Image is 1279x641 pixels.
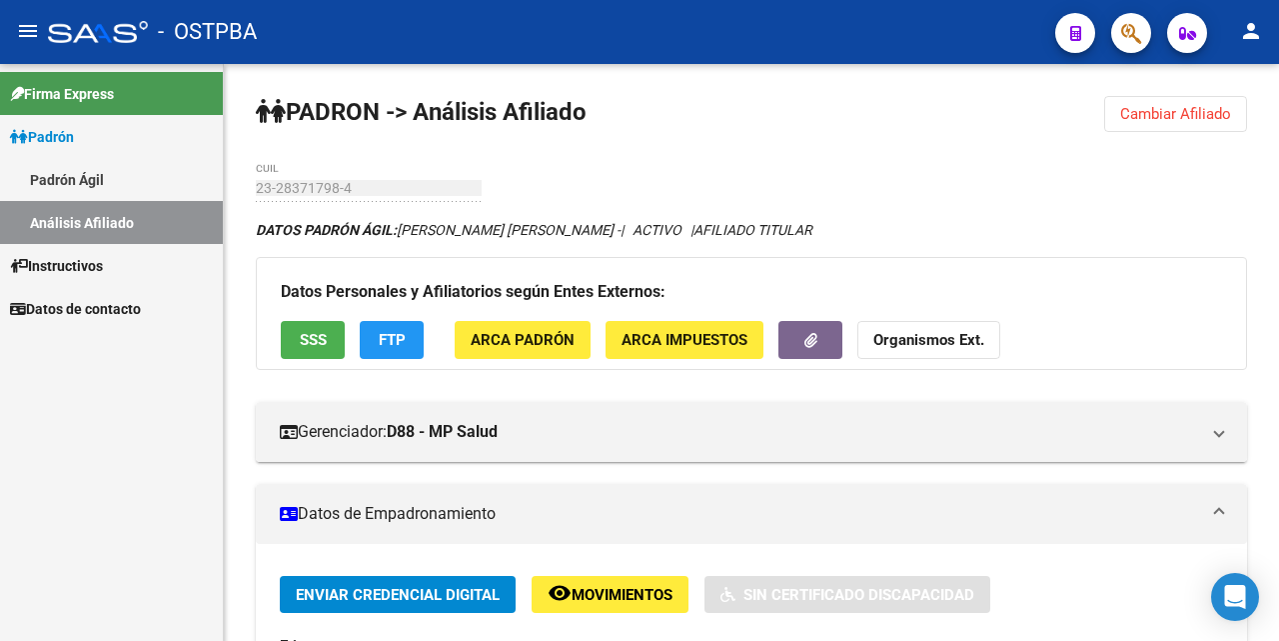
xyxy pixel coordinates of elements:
[873,332,984,350] strong: Organismos Ext.
[256,222,621,238] span: [PERSON_NAME] [PERSON_NAME] -
[622,332,747,350] span: ARCA Impuestos
[158,10,257,54] span: - OSTPBA
[360,321,424,358] button: FTP
[455,321,591,358] button: ARCA Padrón
[280,421,1199,443] mat-panel-title: Gerenciador:
[693,222,812,238] span: AFILIADO TITULAR
[281,321,345,358] button: SSS
[379,332,406,350] span: FTP
[471,332,575,350] span: ARCA Padrón
[296,586,500,604] span: Enviar Credencial Digital
[387,421,498,443] strong: D88 - MP Salud
[532,576,688,613] button: Movimientos
[16,19,40,43] mat-icon: menu
[857,321,1000,358] button: Organismos Ext.
[1211,573,1259,621] div: Open Intercom Messenger
[280,503,1199,525] mat-panel-title: Datos de Empadronamiento
[300,332,327,350] span: SSS
[548,581,572,605] mat-icon: remove_red_eye
[10,83,114,105] span: Firma Express
[704,576,990,613] button: Sin Certificado Discapacidad
[1120,105,1231,123] span: Cambiar Afiliado
[256,222,812,238] i: | ACTIVO |
[10,255,103,277] span: Instructivos
[256,402,1247,462] mat-expansion-panel-header: Gerenciador:D88 - MP Salud
[256,98,587,126] strong: PADRON -> Análisis Afiliado
[281,278,1222,306] h3: Datos Personales y Afiliatorios según Entes Externos:
[10,298,141,320] span: Datos de contacto
[256,222,397,238] strong: DATOS PADRÓN ÁGIL:
[1104,96,1247,132] button: Cambiar Afiliado
[572,586,672,604] span: Movimientos
[1239,19,1263,43] mat-icon: person
[280,576,516,613] button: Enviar Credencial Digital
[743,586,974,604] span: Sin Certificado Discapacidad
[606,321,763,358] button: ARCA Impuestos
[256,484,1247,544] mat-expansion-panel-header: Datos de Empadronamiento
[10,126,74,148] span: Padrón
